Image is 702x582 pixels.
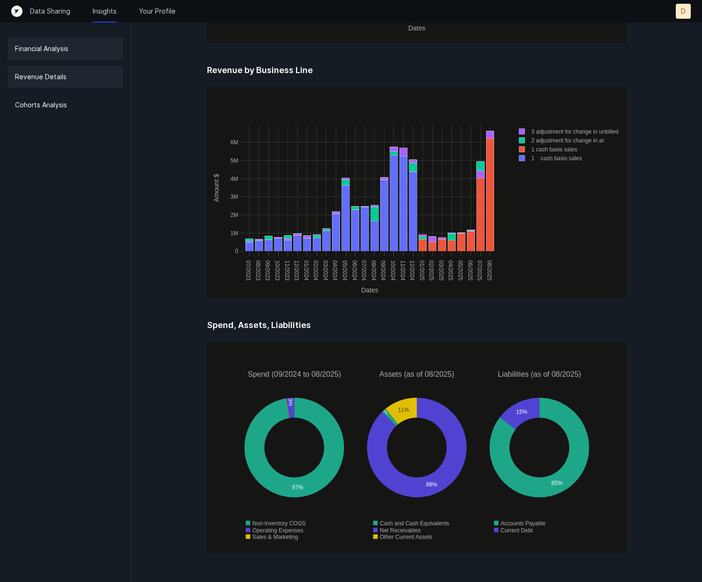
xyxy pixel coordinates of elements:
a: Insights [93,7,117,16]
a: Financial Analysis [7,37,123,60]
p: Revenue Details [15,71,67,82]
p: D [681,7,686,16]
p: Cohorts Analysis [15,99,67,111]
h5: Revenue by Business Line [207,65,627,87]
a: Cohorts Analysis [7,94,123,116]
p: Financial Analysis [15,43,68,54]
a: Your Profile [139,7,176,16]
a: Revenue Details [7,66,123,88]
h5: Spend, Assets, Liabilities [207,320,627,342]
button: D [676,4,691,19]
a: Data Sharing [30,7,70,16]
